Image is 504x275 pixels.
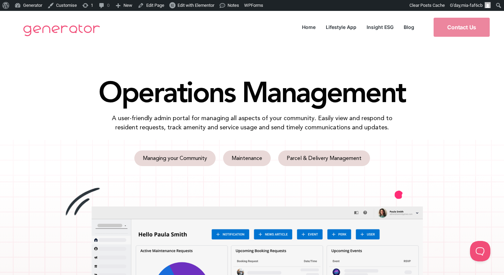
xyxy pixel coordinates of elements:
[362,22,399,32] a: Insight ESG
[447,25,476,30] span: Contact Us
[287,156,362,161] span: Parcel & Delivery Management
[134,150,216,166] a: Managing your Community
[278,150,370,166] a: Parcel & Delivery Management
[321,22,362,32] a: Lifestyle App
[143,156,207,161] span: Managing your Community
[178,3,214,8] span: Edit with Elementor
[434,18,490,37] a: Contact Us
[58,78,446,107] h1: Operations Management
[223,150,271,166] a: Maintenance
[107,113,398,132] p: A user-friendly admin portal for managing all aspects of your community. Easily view and respond ...
[232,156,262,161] span: Maintenance
[470,241,490,261] iframe: Toggle Customer Support
[297,22,419,32] nav: Menu
[297,22,321,32] a: Home
[399,22,419,32] a: Blog
[461,3,483,8] span: mia-faf6cb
